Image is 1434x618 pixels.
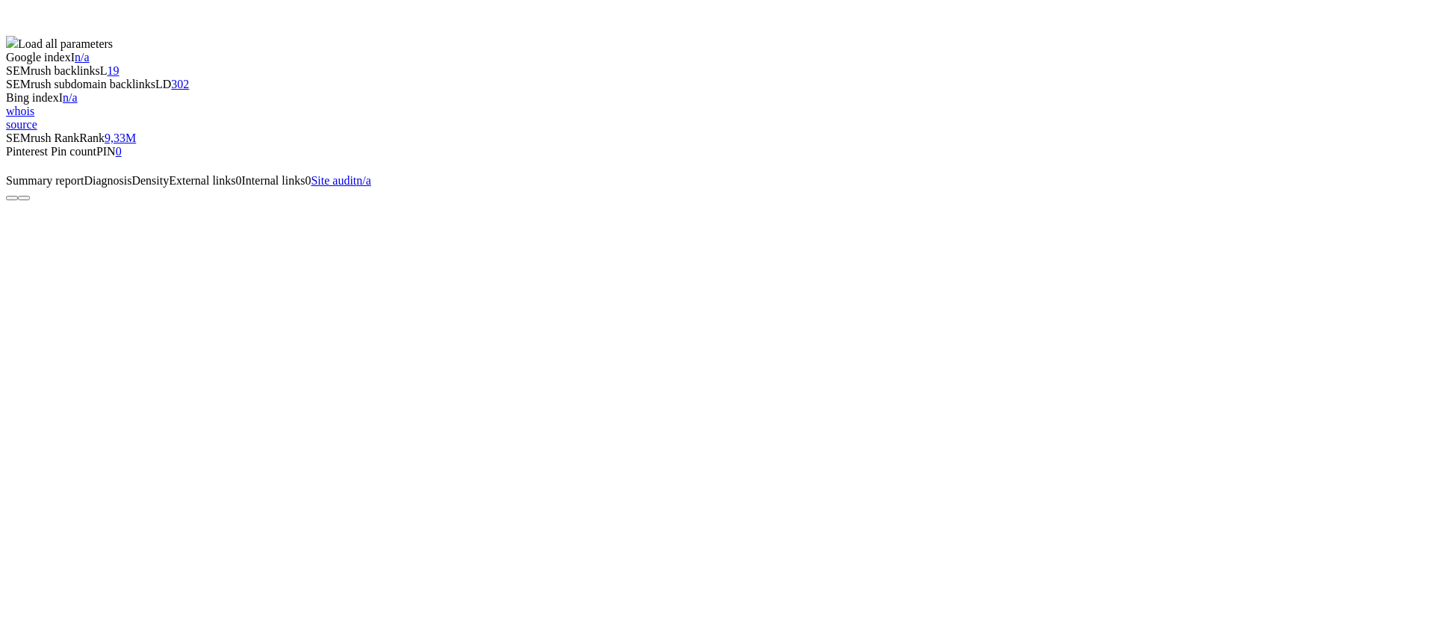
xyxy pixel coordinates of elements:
[171,78,189,90] a: 302
[6,36,18,48] img: seoquake-icon.svg
[79,132,105,144] span: Rank
[75,51,90,64] a: n/a
[6,91,59,104] span: Bing index
[6,64,100,77] span: SEMrush backlinks
[59,91,63,104] span: I
[6,145,96,158] span: Pinterest Pin count
[169,174,235,187] span: External links
[356,174,371,187] span: n/a
[18,196,30,200] button: Configure panel
[84,174,131,187] span: Diagnosis
[6,78,155,90] span: SEMrush subdomain backlinks
[6,105,34,117] a: whois
[96,145,116,158] span: PIN
[108,64,119,77] a: 19
[100,64,108,77] span: L
[63,91,78,104] a: n/a
[311,174,370,187] a: Site auditn/a
[6,51,71,64] span: Google index
[305,174,311,187] span: 0
[311,174,356,187] span: Site audit
[155,78,171,90] span: LD
[6,196,18,200] button: Close panel
[6,174,84,187] span: Summary report
[6,132,79,144] span: SEMrush Rank
[105,132,136,144] a: 9,33M
[6,118,37,131] a: source
[236,174,242,187] span: 0
[71,51,75,64] span: I
[18,37,113,50] span: Load all parameters
[116,145,122,158] a: 0
[131,174,169,187] span: Density
[242,174,305,187] span: Internal links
